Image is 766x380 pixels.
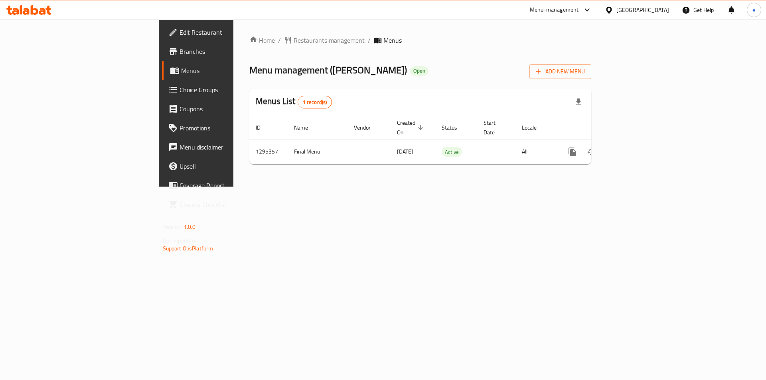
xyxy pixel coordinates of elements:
[249,116,646,164] table: enhanced table
[442,147,462,157] div: Active
[163,222,182,232] span: Version:
[184,222,196,232] span: 1.0.0
[298,96,332,108] div: Total records count
[180,123,280,133] span: Promotions
[522,123,547,132] span: Locale
[288,140,347,164] td: Final Menu
[752,6,755,14] span: e
[180,142,280,152] span: Menu disclaimer
[563,142,582,161] button: more
[180,161,280,171] span: Upsell
[162,138,287,157] a: Menu disclaimer
[529,64,591,79] button: Add New Menu
[536,67,585,77] span: Add New Menu
[569,93,588,112] div: Export file
[354,123,381,132] span: Vendor
[383,35,402,45] span: Menus
[180,104,280,114] span: Coupons
[397,146,413,157] span: [DATE]
[515,140,557,164] td: All
[410,67,428,74] span: Open
[249,35,591,45] nav: breadcrumb
[163,243,213,254] a: Support.OpsPlatform
[162,80,287,99] a: Choice Groups
[284,35,365,45] a: Restaurants management
[162,118,287,138] a: Promotions
[181,66,280,75] span: Menus
[162,99,287,118] a: Coupons
[442,123,468,132] span: Status
[484,118,506,137] span: Start Date
[163,235,199,246] span: Get support on:
[162,195,287,214] a: Grocery Checklist
[162,23,287,42] a: Edit Restaurant
[294,35,365,45] span: Restaurants management
[294,123,318,132] span: Name
[180,85,280,95] span: Choice Groups
[582,142,601,161] button: Change Status
[616,6,669,14] div: [GEOGRAPHIC_DATA]
[162,42,287,61] a: Branches
[256,123,271,132] span: ID
[180,47,280,56] span: Branches
[162,176,287,195] a: Coverage Report
[442,148,462,157] span: Active
[256,95,332,108] h2: Menus List
[477,140,515,164] td: -
[180,200,280,209] span: Grocery Checklist
[180,28,280,37] span: Edit Restaurant
[162,61,287,80] a: Menus
[410,66,428,76] div: Open
[298,98,332,106] span: 1 record(s)
[249,61,407,79] span: Menu management ( [PERSON_NAME] )
[557,116,646,140] th: Actions
[162,157,287,176] a: Upsell
[180,181,280,190] span: Coverage Report
[368,35,371,45] li: /
[397,118,426,137] span: Created On
[530,5,579,15] div: Menu-management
